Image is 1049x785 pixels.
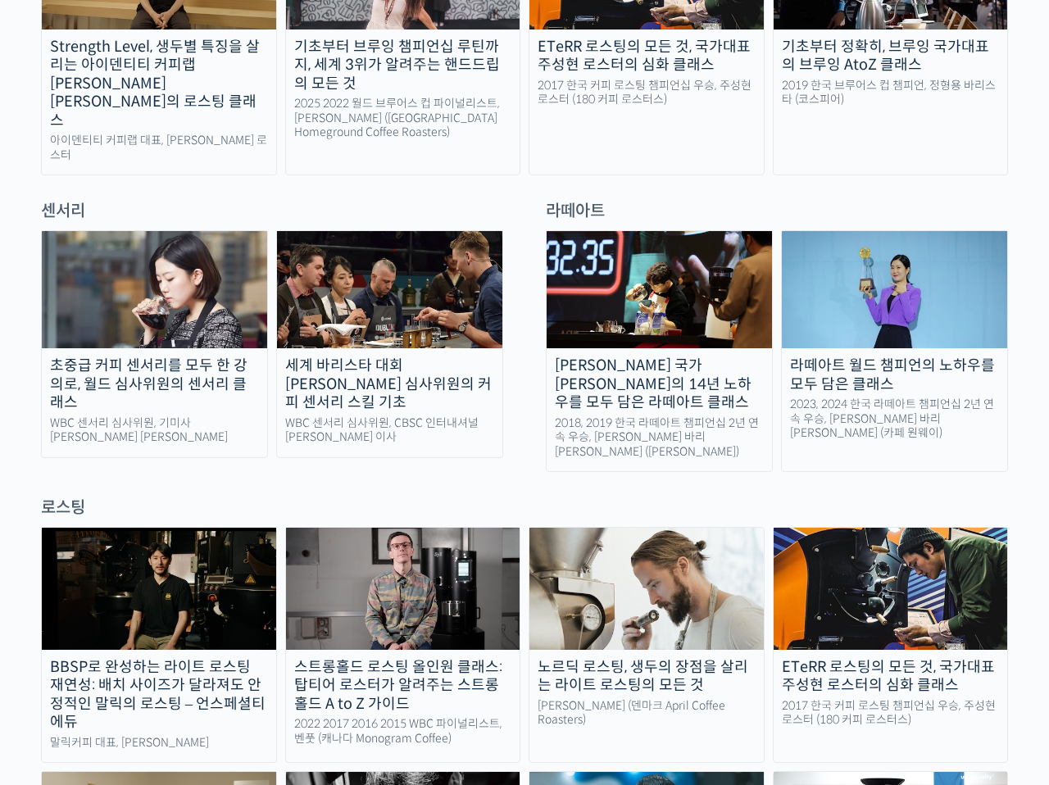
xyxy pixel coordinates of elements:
[42,356,267,412] div: 초중급 커피 센서리를 모두 한 강의로, 월드 심사위원의 센서리 클래스
[277,231,502,348] img: seonheeyoon_thumbnail.jpeg
[782,397,1007,441] div: 2023, 2024 한국 라떼아트 챔피언십 2년 연속 우승, [PERSON_NAME] 바리[PERSON_NAME] (카페 원웨이)
[276,230,503,458] a: 세계 바리스타 대회 [PERSON_NAME] 심사위원의 커피 센서리 스킬 기초 WBC 센서리 심사위원, CBSC 인터내셔널 [PERSON_NAME] 이사
[529,527,765,763] a: 노르딕 로스팅, 생두의 장점을 살리는 라이트 로스팅의 모든 것 [PERSON_NAME] (덴마크 April Coffee Roasters)
[42,658,276,732] div: BBSP로 완성하는 라이트 로스팅 재연성: 배치 사이즈가 달라져도 안정적인 말릭의 로스팅 – 언스페셜티 에듀
[42,134,276,162] div: 아이덴티티 커피랩 대표, [PERSON_NAME] 로스터
[41,230,268,458] a: 초중급 커피 센서리를 모두 한 강의로, 월드 심사위원의 센서리 클래스 WBC 센서리 심사위원, 기미사 [PERSON_NAME] [PERSON_NAME]
[286,528,520,649] img: stronghold-roasting_course-thumbnail.jpg
[529,528,764,649] img: nordic-roasting-course-thumbnail.jpeg
[774,699,1008,728] div: 2017 한국 커피 로스팅 챔피언십 우승, 주성현 로스터 (180 커피 로스터스)
[529,79,764,107] div: 2017 한국 커피 로스팅 챔피언십 우승, 주성현 로스터 (180 커피 로스터스)
[774,658,1008,695] div: ETeRR 로스팅의 모든 것, 국가대표 주성현 로스터의 심화 클래스
[286,658,520,714] div: 스트롱홀드 로스팅 올인원 클래스: 탑티어 로스터가 알려주는 스트롱홀드 A to Z 가이드
[42,736,276,751] div: 말릭커피 대표, [PERSON_NAME]
[42,38,276,130] div: Strength Level, 생두별 특징을 살리는 아이덴티티 커피랩 [PERSON_NAME] [PERSON_NAME]의 로스팅 클래스
[781,230,1008,472] a: 라떼아트 월드 챔피언의 노하우를 모두 담은 클래스 2023, 2024 한국 라떼아트 챔피언십 2년 연속 우승, [PERSON_NAME] 바리[PERSON_NAME] (카페 원웨이)
[782,356,1007,393] div: 라떼아트 월드 챔피언의 노하우를 모두 담은 클래스
[33,200,511,222] div: 센서리
[773,527,1009,763] a: ETeRR 로스팅의 모든 것, 국가대표 주성현 로스터의 심화 클래스 2017 한국 커피 로스팅 챔피언십 우승, 주성현 로스터 (180 커피 로스터스)
[108,520,211,560] a: 대화
[286,717,520,746] div: 2022 2017 2016 2015 WBC 파이널리스트, 벤풋 (캐나다 Monogram Coffee)
[782,231,1007,348] img: latte-art_course-thumbnail.jpeg
[547,356,772,412] div: [PERSON_NAME] 국가[PERSON_NAME]의 14년 노하우를 모두 담은 라떼아트 클래스
[253,544,273,557] span: 설정
[277,356,502,412] div: 세계 바리스타 대회 [PERSON_NAME] 심사위원의 커피 센서리 스킬 기초
[42,231,267,348] img: inyoungsong_course_thumbnail.jpg
[41,497,1008,519] div: 로스팅
[211,520,315,560] a: 설정
[42,416,267,445] div: WBC 센서리 심사위원, 기미사 [PERSON_NAME] [PERSON_NAME]
[5,520,108,560] a: 홈
[42,528,276,649] img: malic-roasting-class_course-thumbnail.jpg
[286,38,520,93] div: 기초부터 브루잉 챔피언십 루틴까지, 세계 3위가 알려주는 핸드드립의 모든 것
[538,200,1016,222] div: 라떼아트
[286,97,520,140] div: 2025 2022 월드 브루어스 컵 파이널리스트, [PERSON_NAME] ([GEOGRAPHIC_DATA] Homeground Coffee Roasters)
[774,38,1008,75] div: 기초부터 정확히, 브루잉 국가대표의 브루잉 AtoZ 클래스
[546,230,773,472] a: [PERSON_NAME] 국가[PERSON_NAME]의 14년 노하우를 모두 담은 라떼아트 클래스 2018, 2019 한국 라떼아트 챔피언십 2년 연속 우승, [PERSON_...
[774,528,1008,649] img: eterr-roasting_course-thumbnail.jpg
[774,79,1008,107] div: 2019 한국 브루어스 컵 챔피언, 정형용 바리스타 (코스피어)
[277,416,502,445] div: WBC 센서리 심사위원, CBSC 인터내셔널 [PERSON_NAME] 이사
[547,231,772,348] img: wonjaechoi-course-thumbnail.jpeg
[41,527,277,763] a: BBSP로 완성하는 라이트 로스팅 재연성: 배치 사이즈가 달라져도 안정적인 말릭의 로스팅 – 언스페셜티 에듀 말릭커피 대표, [PERSON_NAME]
[285,527,521,763] a: 스트롱홀드 로스팅 올인원 클래스: 탑티어 로스터가 알려주는 스트롱홀드 A to Z 가이드 2022 2017 2016 2015 WBC 파이널리스트, 벤풋 (캐나다 Monogra...
[150,545,170,558] span: 대화
[547,416,772,460] div: 2018, 2019 한국 라떼아트 챔피언십 2년 연속 우승, [PERSON_NAME] 바리[PERSON_NAME] ([PERSON_NAME])
[529,658,764,695] div: 노르딕 로스팅, 생두의 장점을 살리는 라이트 로스팅의 모든 것
[529,38,764,75] div: ETeRR 로스팅의 모든 것, 국가대표 주성현 로스터의 심화 클래스
[52,544,61,557] span: 홈
[529,699,764,728] div: [PERSON_NAME] (덴마크 April Coffee Roasters)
